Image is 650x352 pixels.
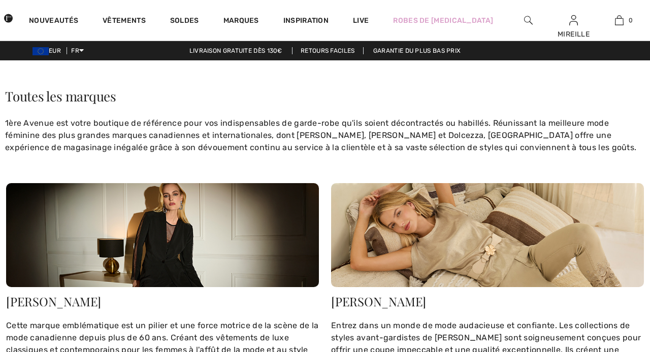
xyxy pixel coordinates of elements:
[32,47,49,55] img: Euro
[170,16,199,27] a: Soldes
[32,47,65,54] span: EUR
[551,29,596,40] div: MIREILLE
[393,15,493,26] a: Robes de [MEDICAL_DATA]
[223,16,259,27] a: Marques
[71,47,84,54] span: FR
[524,14,533,26] img: recherche
[331,295,644,307] div: [PERSON_NAME]
[353,15,369,26] a: Live
[6,183,319,287] img: Joseph Ribkoff
[29,16,78,27] a: Nouveautés
[103,16,146,27] a: Vêtements
[365,47,469,54] a: Garantie du plus bas prix
[569,14,578,26] img: Mes infos
[292,47,364,54] a: Retours faciles
[181,47,290,54] a: Livraison gratuite dès 130€
[6,295,319,307] div: [PERSON_NAME]
[4,8,13,28] img: 1ère Avenue
[283,16,329,27] span: Inspiration
[597,14,641,26] a: 0
[569,15,578,25] a: Se connecter
[615,14,624,26] img: Mon panier
[629,16,633,25] span: 0
[331,183,644,287] img: Frank Lyman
